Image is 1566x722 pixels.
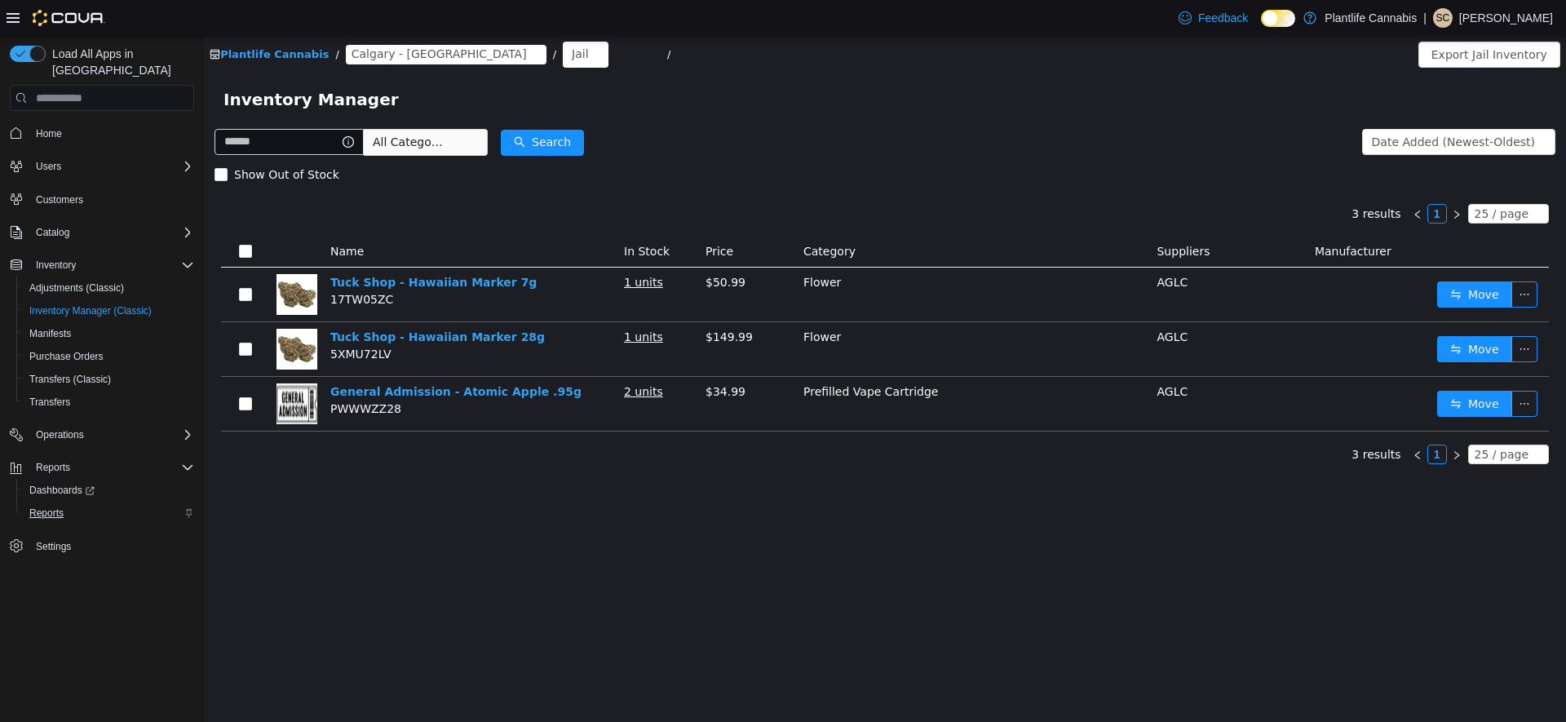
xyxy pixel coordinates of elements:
span: Transfers [23,392,194,412]
u: 2 units [420,349,459,362]
a: Manifests [23,324,77,343]
span: / [349,12,352,24]
span: Dashboards [23,481,194,500]
span: Feedback [1198,10,1248,26]
li: Next Page [1243,168,1263,188]
span: Calgary - Harvest Hills [148,9,323,27]
span: All Categories [169,98,243,114]
button: Inventory Manager (Classic) [16,299,201,322]
nav: Complex example [10,114,194,600]
li: Previous Page [1204,168,1223,188]
span: Price [502,209,529,222]
button: Users [29,157,68,176]
span: Category [599,209,652,222]
img: Tuck Shop - Hawaiian Marker 28g hero shot [73,293,113,334]
span: Dark Mode [1261,27,1262,28]
span: Inventory Manager (Classic) [29,304,152,317]
i: icon: down [1332,101,1342,113]
a: Feedback [1172,2,1254,34]
a: Adjustments (Classic) [23,278,130,298]
div: 25 / page [1271,169,1325,187]
button: Operations [3,423,201,446]
button: Reports [3,456,201,479]
span: Reports [29,507,64,520]
button: Home [3,121,201,144]
span: Show Out of Stock [24,132,142,145]
button: Catalog [29,223,76,242]
a: Tuck Shop - Hawaiian Marker 28g [126,295,341,308]
button: Reports [29,458,77,477]
p: | [1423,8,1427,28]
td: Flower [593,232,946,286]
span: Manifests [23,324,194,343]
span: Reports [36,461,70,474]
a: Reports [23,503,70,523]
td: Flower [593,286,946,341]
span: Users [29,157,194,176]
a: Purchase Orders [23,347,110,366]
button: icon: ellipsis [1307,300,1334,326]
a: Tuck Shop - Hawaiian Marker 7g [126,240,333,253]
span: / [131,12,135,24]
span: Inventory Manager [20,51,205,77]
a: Dashboards [23,481,101,500]
i: icon: right [1248,174,1258,184]
a: Dashboards [16,479,201,502]
span: Manufacturer [1111,209,1188,222]
img: Tuck Shop - Hawaiian Marker 7g hero shot [73,238,113,279]
span: Inventory Manager (Classic) [23,301,194,321]
span: $50.99 [502,240,542,253]
i: icon: left [1209,174,1219,184]
span: AGLC [953,349,984,362]
span: Users [36,160,61,173]
span: Catalog [36,226,69,239]
a: Settings [29,537,77,556]
span: Inventory [29,255,194,275]
button: icon: ellipsis [1307,355,1334,381]
span: Purchase Orders [23,347,194,366]
button: Transfers [16,391,201,414]
button: icon: swapMove [1233,246,1308,272]
img: General Admission - Atomic Apple .95g hero shot [73,348,113,388]
i: icon: down [251,101,261,113]
p: [PERSON_NAME] [1459,8,1553,28]
td: Prefilled Vape Cartridge [593,341,946,396]
span: Settings [36,540,71,553]
span: Home [36,127,62,140]
li: 3 results [1148,409,1197,428]
a: Transfers (Classic) [23,370,117,389]
span: Transfers [29,396,70,409]
a: Customers [29,190,90,210]
span: $34.99 [502,349,542,362]
span: SC [1436,8,1450,28]
span: Customers [29,189,194,210]
span: Suppliers [953,209,1006,222]
span: Operations [29,425,194,445]
u: 1 units [420,295,459,308]
input: Dark Mode [1261,10,1295,27]
button: icon: searchSearch [297,94,380,120]
div: Jail [368,6,385,30]
button: Catalog [3,221,201,244]
span: Reports [23,503,194,523]
a: icon: shopPlantlife Cannabis [6,12,125,24]
button: Manifests [16,322,201,345]
span: Dashboards [29,484,95,497]
span: Home [29,122,194,143]
button: icon: swapMove [1233,355,1308,381]
span: Transfers (Classic) [23,370,194,389]
button: Inventory [3,254,201,277]
span: PWWWZZ28 [126,366,197,379]
button: Reports [16,502,201,525]
li: 3 results [1148,168,1197,188]
i: icon: down [1328,173,1338,184]
div: Sydney Callaghan [1433,8,1453,28]
span: In Stock [420,209,466,222]
span: $149.99 [502,295,549,308]
span: Customers [36,193,83,206]
span: Purchase Orders [29,350,104,363]
button: Customers [3,188,201,211]
div: Date Added (Newest-Oldest) [1168,94,1331,118]
button: icon: swapMove [1233,300,1308,326]
button: icon: ellipsis [1307,246,1334,272]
